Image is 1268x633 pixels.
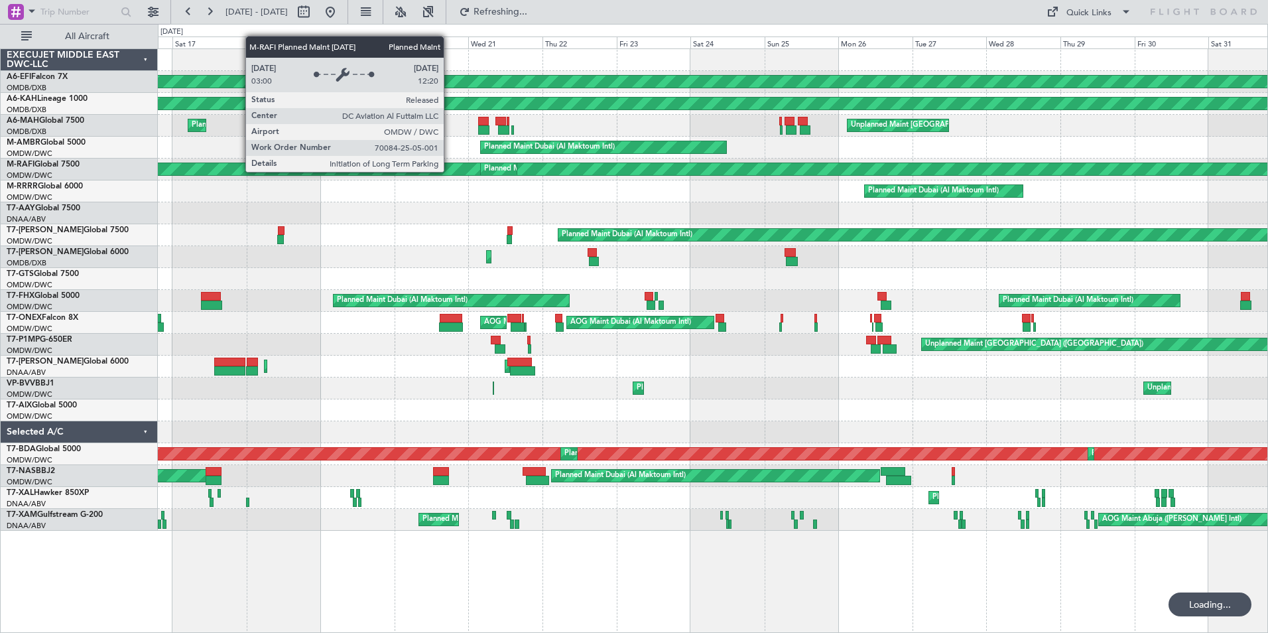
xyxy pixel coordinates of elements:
span: T7-ONEX [7,314,42,322]
a: A6-EFIFalcon 7X [7,73,68,81]
a: T7-GTSGlobal 7500 [7,270,79,278]
div: Wed 21 [468,36,542,48]
a: OMDB/DXB [7,105,46,115]
a: A6-KAHLineage 1000 [7,95,88,103]
div: AOG Maint Abuja ([PERSON_NAME] Intl) [1102,510,1241,529]
a: OMDW/DWC [7,171,52,180]
a: T7-FHXGlobal 5000 [7,292,80,300]
button: All Aircraft [15,26,144,47]
span: T7-[PERSON_NAME] [7,226,84,234]
a: T7-XAMGulfstream G-200 [7,511,103,519]
a: OMDW/DWC [7,346,52,356]
div: Sun 18 [247,36,321,48]
a: OMDW/DWC [7,302,52,312]
a: T7-ONEXFalcon 8X [7,314,78,322]
div: Planned Maint Dubai (Al Maktoum Intl) [337,291,468,311]
div: Planned Maint Dubai (Al Maktoum Intl) [562,225,692,245]
span: VP-BVV [7,380,35,387]
input: Trip Number [40,2,117,22]
a: OMDW/DWC [7,324,52,334]
div: Thu 29 [1060,36,1135,48]
span: T7-AAY [7,204,35,212]
span: Refreshing... [473,7,529,17]
a: OMDW/DWC [7,192,52,202]
div: Planned Maint Dubai (Al Maktoum Intl) [868,181,999,201]
span: T7-XAL [7,489,34,497]
div: Planned Maint [GEOGRAPHIC_DATA] ([GEOGRAPHIC_DATA] Intl) [490,247,712,267]
a: DNAA/ABV [7,499,46,509]
div: Planned Maint Dubai (Al Maktoum Intl) [1092,444,1222,464]
div: Planned Maint Abuja ([PERSON_NAME] Intl) [932,488,1082,508]
span: T7-FHX [7,292,34,300]
div: [DATE] [160,27,183,38]
button: Quick Links [1040,1,1138,23]
a: T7-XALHawker 850XP [7,489,89,497]
div: Mon 26 [838,36,913,48]
div: Fri 23 [617,36,691,48]
div: Sat 17 [172,36,247,48]
div: Tue 27 [913,36,987,48]
span: M-AMBR [7,139,40,147]
a: M-AMBRGlobal 5000 [7,139,86,147]
span: A6-MAH [7,117,39,125]
a: OMDB/DXB [7,83,46,93]
a: DNAA/ABV [7,214,46,224]
div: Unplanned Maint [GEOGRAPHIC_DATA] ([GEOGRAPHIC_DATA]) [925,334,1143,354]
a: OMDW/DWC [7,280,52,290]
a: VP-BVVBBJ1 [7,380,54,387]
a: OMDB/DXB [7,258,46,268]
a: DNAA/ABV [7,368,46,378]
span: A6-KAH [7,95,37,103]
span: M-RRRR [7,182,38,190]
a: M-RAFIGlobal 7500 [7,161,80,169]
div: Mon 19 [320,36,395,48]
a: OMDW/DWC [7,149,52,159]
div: Wed 28 [986,36,1060,48]
span: All Aircraft [34,32,140,41]
a: OMDW/DWC [7,477,52,487]
a: OMDW/DWC [7,455,52,465]
a: T7-[PERSON_NAME]Global 6000 [7,358,129,366]
span: M-RAFI [7,161,34,169]
span: T7-[PERSON_NAME] [7,248,84,256]
a: T7-NASBBJ2 [7,467,55,475]
a: T7-AIXGlobal 5000 [7,401,77,409]
a: T7-P1MPG-650ER [7,336,72,344]
span: T7-AIX [7,401,32,409]
div: Planned Maint Dubai (Al Maktoum Intl) [637,378,767,398]
div: Quick Links [1066,7,1111,20]
div: Planned Maint Dubai (Al Maktoum Intl) [555,466,686,486]
span: T7-GTS [7,270,34,278]
span: T7-XAM [7,511,37,519]
a: A6-MAHGlobal 7500 [7,117,84,125]
div: Unplanned Maint [GEOGRAPHIC_DATA] (Al Maktoum Intl) [509,356,705,376]
a: T7-[PERSON_NAME]Global 7500 [7,226,129,234]
div: Planned Maint Dubai (Al Maktoum Intl) [564,444,695,464]
div: AOG Maint Paris ([GEOGRAPHIC_DATA]) [484,313,623,332]
div: AOG Maint Dubai (Al Maktoum Intl) [570,313,691,332]
span: A6-EFI [7,73,31,81]
span: T7-NAS [7,467,36,475]
span: [DATE] - [DATE] [225,6,288,18]
a: OMDB/DXB [7,127,46,137]
div: Tue 20 [395,36,469,48]
a: OMDW/DWC [7,236,52,246]
span: T7-[PERSON_NAME] [7,358,84,366]
div: Thu 22 [542,36,617,48]
div: Sun 25 [765,36,839,48]
a: M-RRRRGlobal 6000 [7,182,83,190]
div: Planned Maint Abuja ([PERSON_NAME] Intl) [422,510,572,529]
div: Unplanned Maint [GEOGRAPHIC_DATA] ([GEOGRAPHIC_DATA] Intl) [851,115,1082,135]
a: OMDW/DWC [7,389,52,399]
div: Fri 30 [1135,36,1209,48]
a: T7-BDAGlobal 5000 [7,445,81,453]
div: Loading... [1169,593,1251,616]
div: Planned Maint Dubai (Al Maktoum Intl) [484,137,615,157]
div: Planned Maint Dubai (Al Maktoum Intl) [1003,291,1133,311]
div: Planned Maint Dubai (Al Maktoum Intl) [484,159,615,179]
div: Planned Maint [GEOGRAPHIC_DATA] ([GEOGRAPHIC_DATA] Intl) [192,115,413,135]
div: Sat 24 [690,36,765,48]
a: T7-AAYGlobal 7500 [7,204,80,212]
a: OMDW/DWC [7,411,52,421]
button: Refreshing... [453,1,533,23]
